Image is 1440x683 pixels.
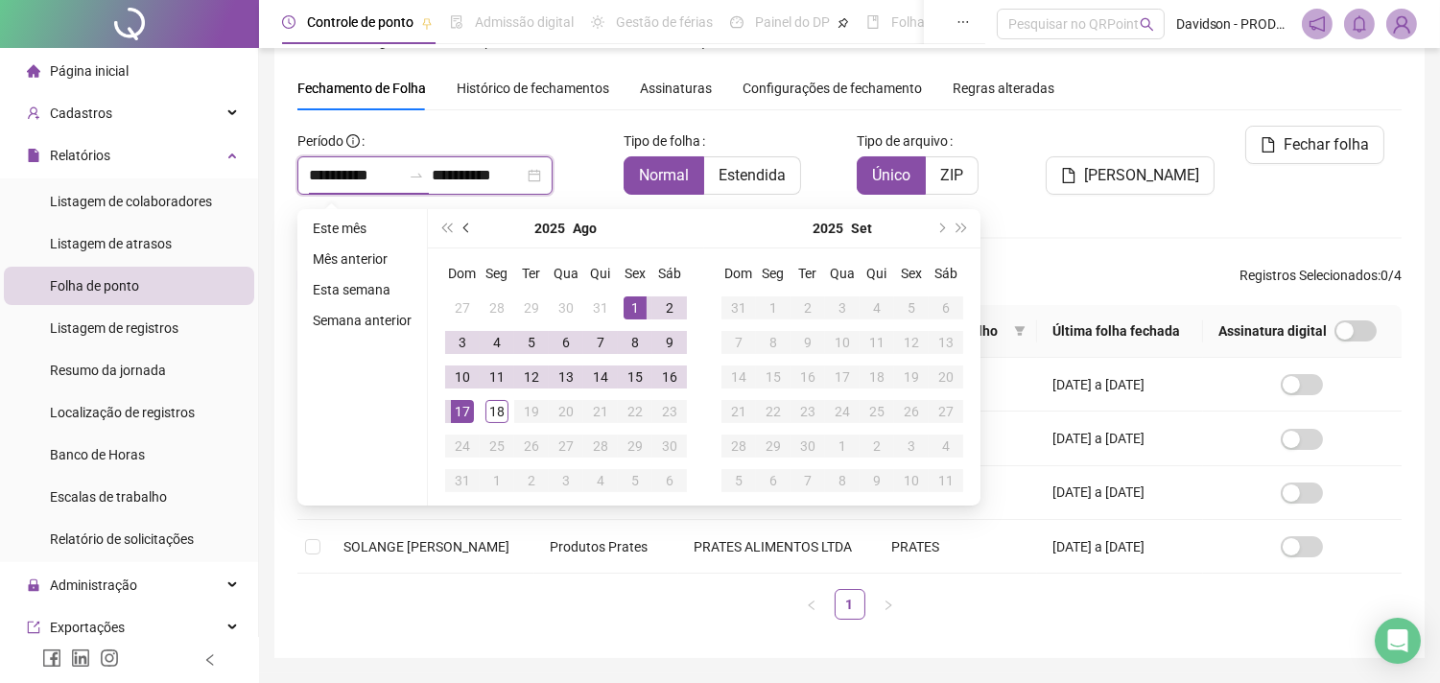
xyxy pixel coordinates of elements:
td: 2025-09-12 [894,325,929,360]
button: right [873,589,904,620]
div: 23 [796,400,819,423]
div: 12 [520,365,543,389]
span: pushpin [838,17,849,29]
span: Davidson - PRODUTOS PRATES [1176,13,1291,35]
div: 28 [485,296,508,319]
div: 3 [831,296,854,319]
td: 2025-09-25 [860,394,894,429]
div: 9 [658,331,681,354]
div: 5 [624,469,647,492]
button: left [796,589,827,620]
div: Open Intercom Messenger [1375,618,1421,664]
li: 1 [835,589,865,620]
div: 30 [555,296,578,319]
span: Controle de ponto [307,14,413,30]
div: 4 [485,331,508,354]
td: 2025-08-07 [583,325,618,360]
td: 2025-08-13 [549,360,583,394]
div: 31 [589,296,612,319]
td: 2025-09-09 [791,325,825,360]
th: Sáb [929,256,963,291]
div: 27 [934,400,957,423]
div: 12 [900,331,923,354]
span: bell [1351,15,1368,33]
div: 14 [589,365,612,389]
button: year panel [813,209,843,247]
div: 10 [900,469,923,492]
td: 2025-07-31 [583,291,618,325]
div: 11 [934,469,957,492]
div: 29 [762,435,785,458]
td: 2025-08-12 [514,360,549,394]
span: left [806,600,817,611]
div: 1 [485,469,508,492]
td: 2025-09-04 [860,291,894,325]
th: Qua [825,256,860,291]
td: 2025-08-02 [652,291,687,325]
td: 2025-08-25 [480,429,514,463]
div: 20 [934,365,957,389]
td: 2025-09-28 [721,429,756,463]
td: 2025-10-03 [894,429,929,463]
li: Página anterior [796,589,827,620]
div: 3 [555,469,578,492]
div: 15 [762,365,785,389]
button: month panel [851,209,872,247]
span: user-add [27,106,40,120]
div: 24 [451,435,474,458]
td: 2025-10-04 [929,429,963,463]
span: file [1261,137,1276,153]
td: 2025-09-20 [929,360,963,394]
div: 21 [589,400,612,423]
span: swap-right [409,168,424,183]
td: 2025-08-14 [583,360,618,394]
span: filter [1014,325,1026,337]
span: Página inicial [50,63,129,79]
div: 3 [900,435,923,458]
td: 2025-08-31 [445,463,480,498]
span: info-circle [346,134,360,148]
td: 2025-09-24 [825,394,860,429]
td: 2025-09-30 [791,429,825,463]
th: Ter [791,256,825,291]
span: ellipsis [956,15,970,29]
td: 2025-08-22 [618,394,652,429]
td: 2025-09-06 [929,291,963,325]
td: 2025-09-06 [652,463,687,498]
td: 2025-10-02 [860,429,894,463]
span: Assinatura digital [1218,320,1327,341]
button: super-next-year [952,209,973,247]
td: 2025-09-22 [756,394,791,429]
span: Regras alteradas [953,82,1054,95]
img: 12968 [1387,10,1416,38]
div: 13 [555,365,578,389]
td: 2025-09-21 [721,394,756,429]
span: Relatórios [50,148,110,163]
button: next-year [930,209,951,247]
span: Fechamento de Folha [297,81,426,96]
span: right [883,600,894,611]
div: 8 [831,469,854,492]
span: ZIP [940,166,963,184]
button: Fechar folha [1245,126,1384,164]
div: 17 [451,400,474,423]
span: Configurações de fechamento [743,82,922,95]
div: 16 [796,365,819,389]
td: 2025-10-06 [756,463,791,498]
div: 6 [555,331,578,354]
th: Qua [549,256,583,291]
td: [DATE] a [DATE] [1037,358,1203,412]
span: file [1061,168,1076,183]
th: Sex [618,256,652,291]
div: 27 [451,296,474,319]
td: 2025-08-28 [583,429,618,463]
div: 10 [451,365,474,389]
span: Listagem de colaboradores [50,194,212,209]
td: 2025-08-18 [480,394,514,429]
span: Tipo de folha [624,130,700,152]
span: home [27,64,40,78]
span: SOLANGE [PERSON_NAME] [343,539,509,554]
span: dashboard [730,15,744,29]
span: Admissão digital [475,14,574,30]
td: 2025-09-01 [480,463,514,498]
